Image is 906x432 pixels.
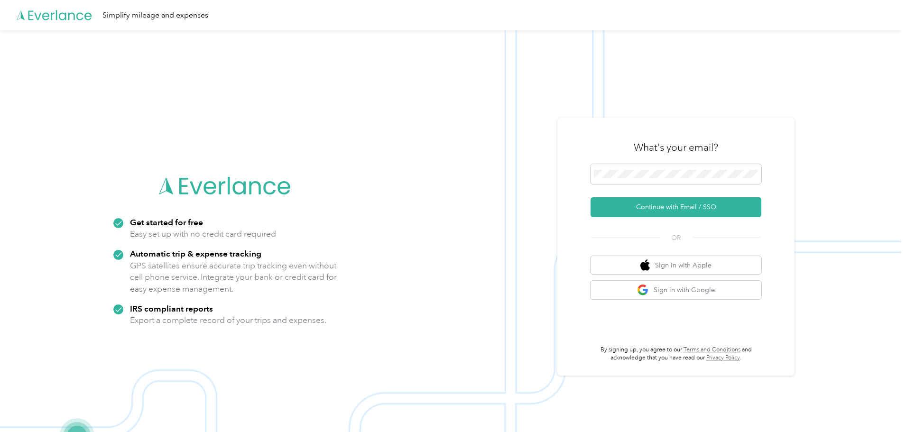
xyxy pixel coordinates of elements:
[130,260,337,295] p: GPS satellites ensure accurate trip tracking even without cell phone service. Integrate your bank...
[591,281,761,299] button: google logoSign in with Google
[640,259,650,271] img: apple logo
[706,354,740,361] a: Privacy Policy
[130,228,276,240] p: Easy set up with no credit card required
[591,346,761,362] p: By signing up, you agree to our and acknowledge that you have read our .
[684,346,740,353] a: Terms and Conditions
[102,9,208,21] div: Simplify mileage and expenses
[130,303,213,313] strong: IRS compliant reports
[634,141,718,154] h3: What's your email?
[659,233,693,243] span: OR
[591,197,761,217] button: Continue with Email / SSO
[130,217,203,227] strong: Get started for free
[591,256,761,275] button: apple logoSign in with Apple
[130,314,326,326] p: Export a complete record of your trips and expenses.
[130,248,261,258] strong: Automatic trip & expense tracking
[637,284,649,296] img: google logo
